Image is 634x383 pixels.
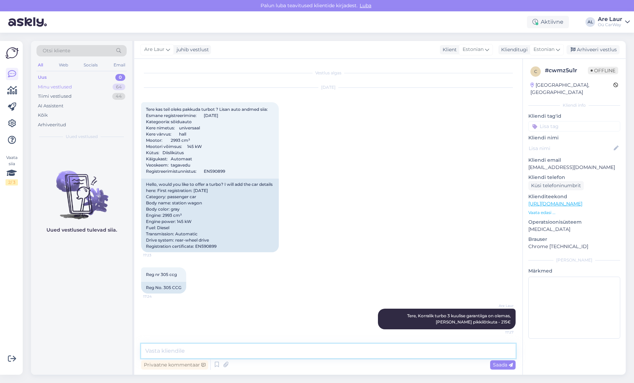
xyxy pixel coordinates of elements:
div: 64 [113,84,125,91]
span: 17:23 [143,253,169,258]
div: Tiimi vestlused [38,93,72,100]
span: Saada [493,362,513,368]
div: Are Laur [598,17,622,22]
div: Arhiveeri vestlus [567,45,620,54]
p: Brauser [528,236,620,243]
div: [PERSON_NAME] [528,257,620,263]
div: Oü CarWay [598,22,622,28]
p: Uued vestlused tulevad siia. [46,226,117,234]
img: Askly Logo [6,46,19,60]
span: Reg nr 305 ccg [146,272,177,277]
div: Privaatne kommentaar [141,360,208,370]
div: Email [112,61,127,70]
div: Vaata siia [6,155,18,185]
p: [MEDICAL_DATA] [528,226,620,233]
span: Are Laur [144,46,165,53]
div: Hello, would you like to offer a turbo? I will add the car details here: First registration: [DAT... [141,179,279,252]
p: [EMAIL_ADDRESS][DOMAIN_NAME] [528,164,620,171]
input: Lisa tag [528,121,620,131]
div: 44 [112,93,125,100]
div: Klient [440,46,457,53]
div: Küsi telefoninumbrit [528,181,584,190]
div: Aktiivne [527,16,569,28]
div: [GEOGRAPHIC_DATA], [GEOGRAPHIC_DATA] [530,82,613,96]
span: Uued vestlused [66,134,98,140]
div: All [36,61,44,70]
span: 17:27 [488,330,514,335]
div: Klienditugi [498,46,528,53]
a: [URL][DOMAIN_NAME] [528,201,582,207]
input: Lisa nimi [529,145,612,152]
div: Arhiveeritud [38,121,66,128]
p: Operatsioonisüsteem [528,219,620,226]
img: No chats [31,158,132,220]
div: # cwmz5u1r [545,66,588,75]
div: Web [57,61,70,70]
div: Socials [82,61,99,70]
span: Estonian [533,46,554,53]
div: Vestlus algas [141,70,516,76]
div: AL [585,17,595,27]
div: Kliendi info [528,102,620,108]
p: Chrome [TECHNICAL_ID] [528,243,620,250]
span: Offline [588,67,618,74]
p: Kliendi email [528,157,620,164]
p: Kliendi telefon [528,174,620,181]
div: 0 [115,74,125,81]
span: Tere, Korralik turbo 3 kuulise garantiiga on olemas, [PERSON_NAME] pikkilõtkuta - 215€ [407,313,512,325]
a: Are LaurOü CarWay [598,17,630,28]
div: Uus [38,74,47,81]
span: c [534,69,537,74]
span: Estonian [463,46,484,53]
div: 2 / 3 [6,179,18,185]
span: Luba [358,2,373,9]
div: Kõik [38,112,48,119]
p: Vaata edasi ... [528,210,620,216]
div: [DATE] [141,84,516,91]
p: Märkmed [528,267,620,275]
span: Otsi kliente [43,47,70,54]
span: Tere kas teil oleks pakkuda turbot ? Lisan auto andmed siia: Esmane registreerimine: [DATE] Kateg... [146,107,269,174]
div: Minu vestlused [38,84,72,91]
p: Klienditeekond [528,193,620,200]
div: juhib vestlust [174,46,209,53]
p: Kliendi tag'id [528,113,620,120]
div: AI Assistent [38,103,63,109]
span: 17:24 [143,294,169,299]
div: Reg No. 305 CCG [141,282,186,294]
p: Kliendi nimi [528,134,620,141]
span: Are Laur [488,303,514,308]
